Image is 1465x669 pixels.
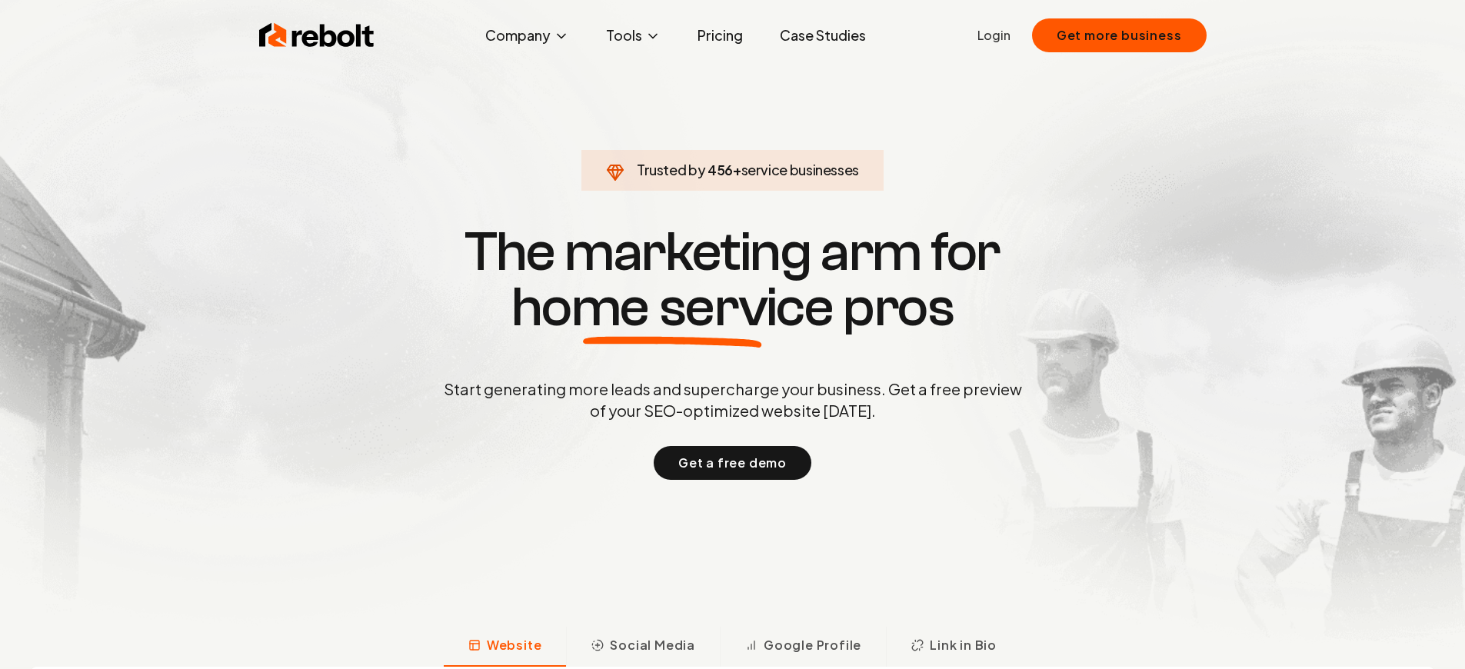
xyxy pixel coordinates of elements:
button: Link in Bio [886,627,1021,667]
a: Login [977,26,1011,45]
span: Social Media [610,636,695,654]
button: Get a free demo [654,446,811,480]
span: 456 [708,159,733,181]
p: Start generating more leads and supercharge your business. Get a free preview of your SEO-optimiz... [441,378,1025,421]
button: Social Media [566,627,720,667]
span: Link in Bio [930,636,997,654]
button: Get more business [1032,18,1207,52]
img: Rebolt Logo [259,20,375,51]
span: + [733,161,741,178]
span: Google Profile [764,636,861,654]
span: Website [487,636,542,654]
button: Company [473,20,581,51]
span: service businesses [741,161,860,178]
button: Tools [594,20,673,51]
span: home service [511,280,834,335]
span: Trusted by [637,161,705,178]
a: Case Studies [767,20,878,51]
button: Google Profile [720,627,886,667]
h1: The marketing arm for pros [364,225,1102,335]
a: Pricing [685,20,755,51]
button: Website [444,627,567,667]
